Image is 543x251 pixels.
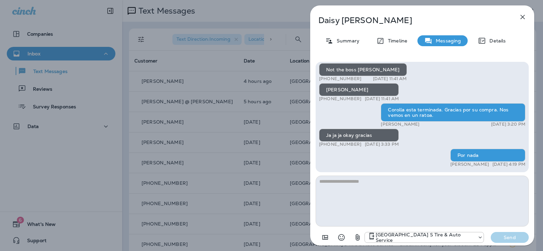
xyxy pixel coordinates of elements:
p: Details [486,38,506,43]
p: Summary [333,38,359,43]
p: Messaging [432,38,461,43]
div: Not the boss [PERSON_NAME] [319,63,407,76]
button: Add in a premade template [318,231,332,244]
p: [DATE] 4:19 PM [492,162,525,167]
div: Corolla esta terminada. Gracias por su compra. Nos vemos en un ratoa. [381,103,525,122]
p: [DATE] 11:41 AM [373,76,407,82]
p: [DATE] 3:20 PM [491,122,525,127]
div: Por nada [450,149,525,162]
button: Select an emoji [335,231,348,244]
div: [PERSON_NAME] [319,83,399,96]
p: [GEOGRAPHIC_DATA] S Tire & Auto Service [376,232,474,243]
p: Timeline [385,38,407,43]
div: +1 (301) 975-0024 [365,232,484,243]
p: [DATE] 3:33 PM [365,142,399,147]
p: Daisy [PERSON_NAME] [318,16,504,25]
p: [PHONE_NUMBER] [319,76,361,82]
p: [PERSON_NAME] [450,162,489,167]
p: [PHONE_NUMBER] [319,142,361,147]
p: [PHONE_NUMBER] [319,96,361,102]
div: Ja ja ja okay gracias [319,129,399,142]
p: [DATE] 11:41 AM [365,96,399,102]
p: [PERSON_NAME] [381,122,419,127]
